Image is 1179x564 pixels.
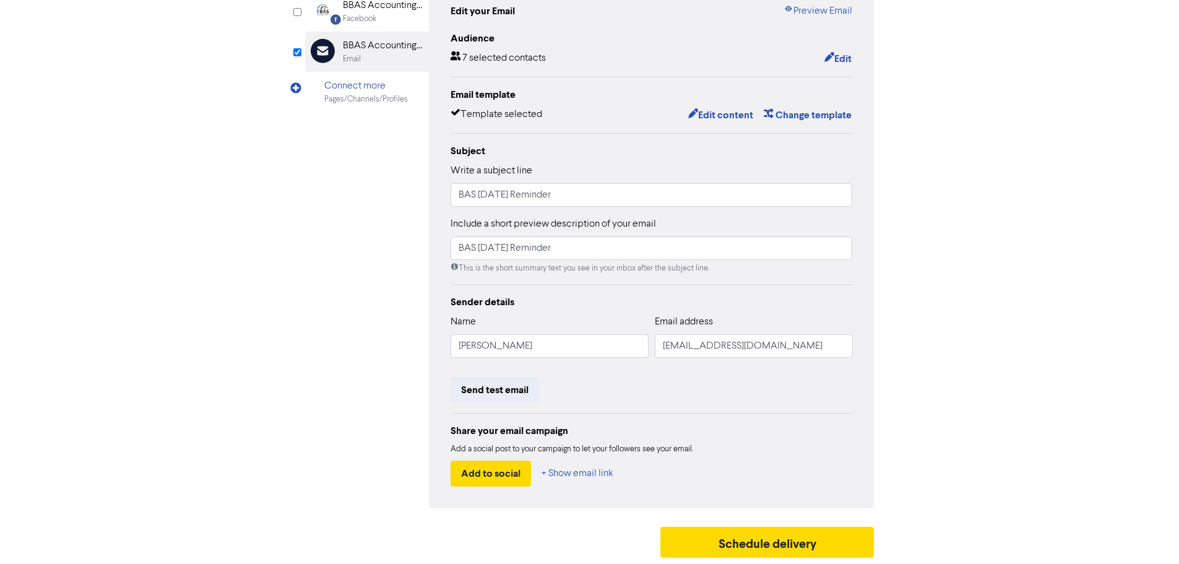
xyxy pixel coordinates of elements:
label: Include a short preview description of your email [451,217,656,232]
div: Connect morePages/Channels/Profiles [305,72,429,112]
button: Change template [763,107,852,123]
button: Add to social [451,461,531,487]
div: Template selected [451,107,542,123]
button: Send test email [451,377,539,403]
button: Edit content [688,107,754,123]
div: Sender details [451,295,853,310]
div: Subject [451,144,853,158]
a: Preview Email [784,4,852,19]
div: Share your email campaign [451,423,853,438]
label: Write a subject line [451,163,532,178]
div: Audience [451,31,853,46]
div: Add a social post to your campaign to let your followers see your email. [451,443,853,456]
button: + Show email link [541,461,614,487]
div: Email [343,53,361,65]
label: Email address [655,315,713,329]
button: Schedule delivery [660,527,875,558]
div: This is the short summary text you see in your inbox after the subject line. [451,262,853,274]
div: BBAS Accounting Services [343,38,422,53]
div: BBAS Accounting ServicesEmail [305,32,429,72]
div: Facebook [343,13,376,25]
iframe: Chat Widget [1024,430,1179,564]
label: Name [451,315,476,329]
div: Edit your Email [451,4,515,19]
div: Connect more [324,79,408,93]
div: Pages/Channels/Profiles [324,93,408,105]
button: Edit [824,51,852,67]
div: 7 selected contacts [451,51,546,67]
div: Email template [451,87,853,102]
